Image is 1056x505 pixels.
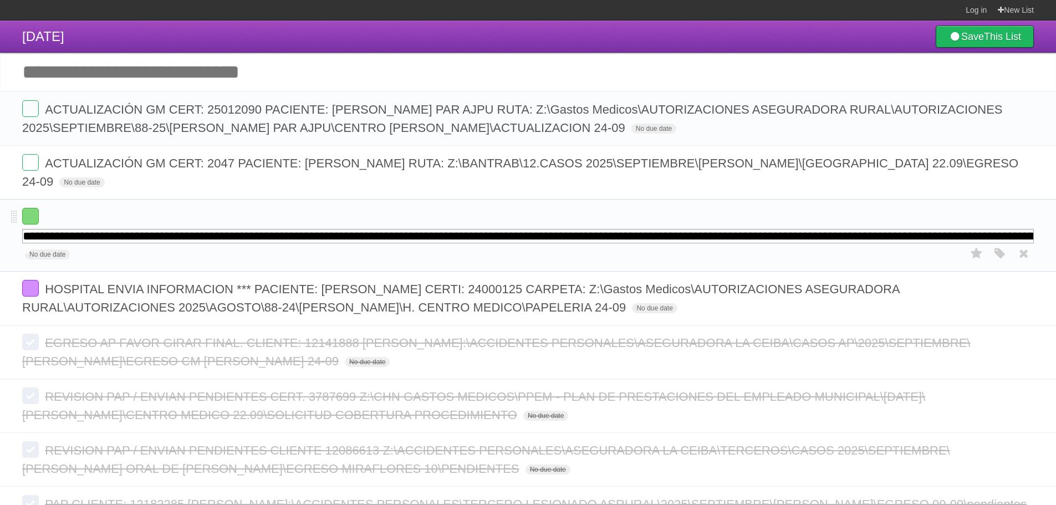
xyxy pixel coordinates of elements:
label: Done [22,441,39,458]
span: No due date [523,411,568,421]
label: Done [22,208,39,225]
span: No due date [59,177,104,187]
label: Done [22,154,39,171]
label: Done [22,334,39,350]
span: ACTUALIZACIÓN GM CERT: 2047 PACIENTE: [PERSON_NAME] RUTA: Z:\BANTRAB\12.CASOS 2025\SEPTIEMBRE\[PE... [22,156,1018,188]
span: REVISION PAP / ENVIAN PENDIENTES CLIENTE 12086613 Z:\ACCIDENTES PERSONALES\ASEGURADORA LA CEIBA\T... [22,443,950,476]
span: ACTUALIZACIÓN GM CERT: 25012090 PACIENTE: [PERSON_NAME] PAR AJPU RUTA: Z:\Gastos Medicos\AUTORIZA... [22,103,1003,135]
label: Star task [966,244,987,263]
span: No due date [632,303,677,313]
span: No due date [25,249,70,259]
span: [DATE] [22,29,64,44]
span: HOSPITAL ENVIA INFORMACION *** PACIENTE: [PERSON_NAME] CERTI: 24000125 CARPETA: Z:\Gastos Medicos... [22,282,899,314]
span: No due date [631,124,676,134]
a: SaveThis List [936,25,1034,48]
span: No due date [526,465,570,475]
label: Done [22,387,39,404]
span: REVISION PAP / ENVIAN PENDIENTES CERT. 3787699 Z:\CHN GASTOS MEDICOS\PPEM - PLAN DE PRESTACIONES ... [22,390,925,422]
label: Done [22,100,39,117]
label: Done [22,280,39,297]
span: No due date [345,357,390,367]
span: EGRESO AP FAVOR GIRAR FINAL. CLIENTE: 12141888 [PERSON_NAME]:\ACCIDENTES PERSONALES\ASEGURADORA L... [22,336,970,368]
b: This List [984,31,1021,42]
